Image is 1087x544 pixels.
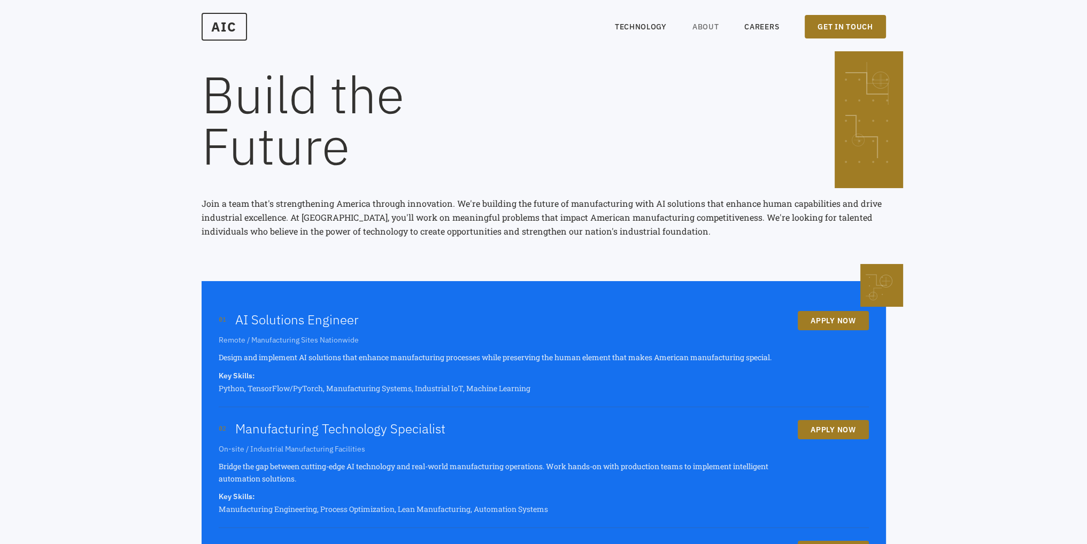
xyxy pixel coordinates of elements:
[219,383,785,394] p: Python, TensorFlow/PyTorch, Manufacturing Systems, Industrial IoT, Machine Learning
[744,21,779,32] a: CAREERS
[235,420,445,437] h3: Manufacturing Technology Specialist
[202,68,886,171] h1: Build the Future
[219,315,227,324] div: 01
[219,461,785,485] p: Bridge the gap between cutting-edge AI technology and real-world manufacturing operations. Work h...
[219,444,785,454] p: On-site / Industrial Manufacturing Facilities
[219,491,785,502] h4: Key Skills:
[219,370,785,381] h4: Key Skills:
[219,504,785,515] p: Manufacturing Engineering, Process Optimization, Lean Manufacturing, Automation Systems
[615,21,667,32] a: TECHNOLOGY
[235,311,359,328] h3: AI Solutions Engineer
[798,311,868,330] button: APPLY NOW
[219,352,785,364] p: Design and implement AI solutions that enhance manufacturing processes while preserving the human...
[219,424,227,433] div: 02
[202,197,886,238] p: Join a team that's strengthening America through innovation. We're building the future of manufac...
[219,335,785,345] p: Remote / Manufacturing Sites Nationwide
[202,13,247,41] a: AIC
[798,420,868,439] button: APPLY NOW
[692,21,719,32] a: ABOUT
[805,15,885,38] a: GET IN TOUCH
